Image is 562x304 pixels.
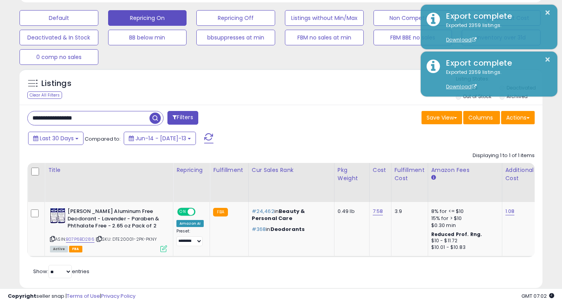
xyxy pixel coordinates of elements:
span: #368 [252,225,266,233]
span: Compared to: [85,135,121,143]
small: FBA [213,208,228,216]
span: | SKU: DTE20001-2PK-PKNY [96,236,157,242]
div: $10 - $11.72 [431,238,496,244]
span: OFF [194,209,207,215]
div: 15% for > $10 [431,215,496,222]
label: Out of Stock [463,93,491,100]
button: Repricing On [108,10,187,26]
button: BB below min [108,30,187,45]
span: FBA [69,246,82,252]
div: Pkg Weight [338,166,366,182]
span: Beauty & Personal Care [252,207,305,222]
p: in [252,208,328,222]
a: 1.08 [505,207,515,215]
div: 8% for <= $10 [431,208,496,215]
button: Save View [421,111,462,124]
button: Default [20,10,98,26]
a: Terms of Use [67,292,100,300]
div: Export complete [440,57,551,69]
div: Preset: [176,229,204,246]
label: Archived [507,93,528,100]
div: Cur Sales Rank [252,166,331,174]
span: ON [178,209,188,215]
div: Cost [373,166,388,174]
div: ASIN: [50,208,167,251]
a: Download [446,36,477,43]
button: FBM no sales at min [285,30,364,45]
a: Privacy Policy [101,292,135,300]
div: $10.01 - $10.83 [431,244,496,251]
button: Actions [501,111,535,124]
button: Listings without Min/Max [285,10,364,26]
button: Columns [463,111,500,124]
span: 2025-08-13 07:02 GMT [521,292,554,300]
button: FBM BBE no sales [373,30,452,45]
div: Fulfillment [213,166,245,174]
span: #24,462 [252,207,274,215]
div: Displaying 1 to 1 of 1 items [473,152,535,159]
strong: Copyright [8,292,36,300]
b: [PERSON_NAME] Aluminum Free Deodorant - Lavender - Paraben & Phthalate Free - 2.65 oz Pack of 2 [68,208,162,232]
button: × [544,55,551,64]
button: Deactivated & In Stock [20,30,98,45]
div: Fulfillment Cost [395,166,425,182]
div: Repricing [176,166,206,174]
span: Deodorants [270,225,305,233]
div: Exported 2359 listings. [440,69,551,91]
div: Clear All Filters [27,91,62,99]
div: Amazon AI [176,220,204,227]
span: Show: entries [33,268,89,275]
div: 0.49 lb [338,208,363,215]
div: 3.9 [395,208,422,215]
div: Additional Cost [505,166,534,182]
button: Last 30 Days [28,132,84,145]
div: Export complete [440,11,551,22]
button: bbsuppresses at min [196,30,275,45]
b: Reduced Prof. Rng. [431,231,482,238]
a: B07P6BD286 [66,236,94,243]
small: Amazon Fees. [431,174,436,181]
span: Columns [468,114,493,122]
button: × [544,8,551,18]
span: All listings currently available for purchase on Amazon [50,246,68,252]
span: Last 30 Days [40,134,74,142]
button: Repricing Off [196,10,275,26]
button: Non Competitive [373,10,452,26]
div: seller snap | | [8,293,135,300]
a: 7.58 [373,207,383,215]
button: 0 comp no sales [20,49,98,65]
div: $0.30 min [431,222,496,229]
span: Jun-14 - [DATE]-13 [135,134,186,142]
button: Filters [167,111,198,125]
img: 61iwOTNDjiL._SL40_.jpg [50,208,66,224]
h5: Listings [41,78,71,89]
p: in [252,226,328,233]
div: Title [48,166,170,174]
button: Jun-14 - [DATE]-13 [124,132,196,145]
div: Amazon Fees [431,166,499,174]
a: Download [446,83,477,90]
div: Exported 2359 listings. [440,22,551,44]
